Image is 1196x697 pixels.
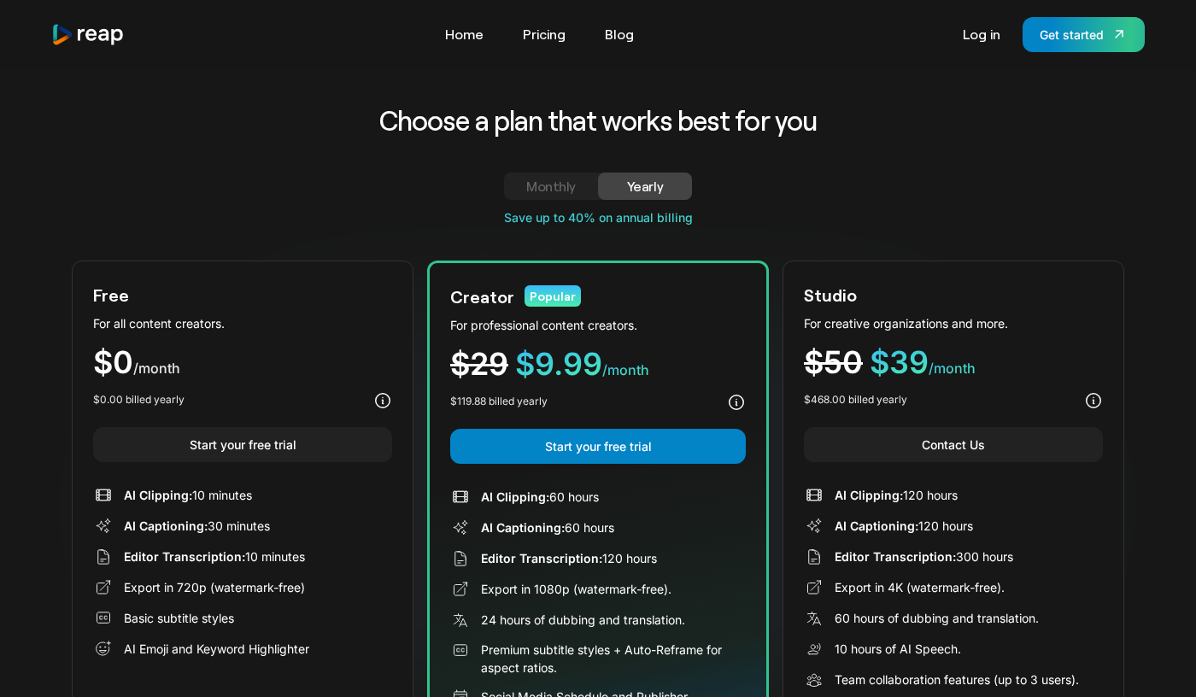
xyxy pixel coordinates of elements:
span: AI Clipping: [481,489,549,504]
div: Export in 720p (watermark-free) [124,578,305,596]
div: 60 hours [481,518,614,536]
span: /month [929,360,976,377]
span: AI Captioning: [481,520,565,535]
span: AI Clipping: [835,488,903,502]
div: Yearly [619,176,671,196]
a: Start your free trial [93,427,392,462]
div: $0.00 billed yearly [93,392,185,407]
div: Creator [450,284,514,309]
div: 120 hours [835,517,973,535]
span: AI Captioning: [835,518,918,533]
div: 120 hours [481,549,657,567]
h2: Choose a plan that works best for you [246,102,951,138]
a: Contact Us [804,427,1103,462]
div: Get started [1040,26,1104,44]
div: For all content creators. [93,314,392,332]
a: Pricing [514,20,574,48]
div: 60 hours [481,488,599,506]
span: $50 [804,343,863,381]
div: $0 [93,347,392,378]
span: $9.99 [515,345,602,383]
span: Editor Transcription: [124,549,245,564]
span: $29 [450,345,508,383]
div: 10 minutes [124,486,252,504]
a: Start your free trial [450,429,746,464]
div: 10 hours of AI Speech. [835,640,961,658]
div: Studio [804,282,857,307]
span: AI Captioning: [124,518,208,533]
div: Premium subtitle styles + Auto-Reframe for aspect ratios. [481,641,746,676]
div: 300 hours [835,548,1013,565]
div: Monthly [525,176,577,196]
span: /month [133,360,180,377]
div: 24 hours of dubbing and translation. [481,611,685,629]
div: Export in 1080p (watermark-free). [481,580,671,598]
div: Save up to 40% on annual billing [72,208,1124,226]
img: reap logo [51,23,125,46]
div: $468.00 billed yearly [804,392,907,407]
a: Get started [1023,17,1145,52]
div: AI Emoji and Keyword Highlighter [124,640,309,658]
span: $39 [870,343,929,381]
span: Editor Transcription: [481,551,602,565]
div: Export in 4K (watermark-free). [835,578,1005,596]
div: Team collaboration features (up to 3 users). [835,671,1079,688]
span: AI Clipping: [124,488,192,502]
span: /month [602,361,649,378]
div: For professional content creators. [450,316,746,334]
span: Editor Transcription: [835,549,956,564]
div: For creative organizations and more. [804,314,1103,332]
div: 60 hours of dubbing and translation. [835,609,1039,627]
a: Blog [596,20,642,48]
div: 120 hours [835,486,958,504]
div: 30 minutes [124,517,270,535]
div: Basic subtitle styles [124,609,234,627]
div: $119.88 billed yearly [450,394,548,409]
div: 10 minutes [124,548,305,565]
a: Home [437,20,492,48]
div: Free [93,282,129,307]
a: Log in [954,20,1009,48]
div: Popular [525,285,581,307]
